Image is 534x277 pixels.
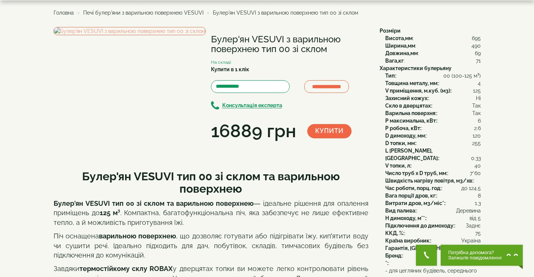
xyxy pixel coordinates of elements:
[385,102,481,109] div: :
[385,57,481,64] div: :
[476,57,481,64] span: 71
[385,42,481,49] div: :
[385,87,481,94] div: :
[385,35,413,41] b: Висота,мм
[385,147,481,162] div: :
[456,207,481,214] span: Деревина
[385,110,437,116] b: Варильна поверхня:
[82,170,340,195] b: Булер'ян VESUVI тип 00 зі склом та варильною поверхнею
[100,209,120,217] strong: 125 м³
[385,193,437,199] b: Вага порції дров, кг:
[385,132,481,139] div: :
[472,102,481,109] span: Так
[471,42,481,49] span: 490
[443,72,481,79] span: 00 (100-125 м³)
[385,169,481,177] div: :
[473,132,481,139] span: 120
[385,200,445,206] b: Витрати дров, м3/міс*:
[385,139,481,147] div: :
[385,80,438,86] b: Товщина металу, мм:
[211,66,249,73] label: Купити в 1 клік
[385,148,439,161] b: L [PERSON_NAME], [GEOGRAPHIC_DATA]:
[54,199,254,207] strong: Булер'ян VESUVI тип 00 зі склом та варильною поверхнею
[213,10,358,16] span: Булер'ян VESUVI з варильною поверхнею тип 00 зі склом
[474,184,481,192] span: 4.5
[385,229,481,237] div: :
[474,162,481,169] span: 40
[385,88,451,94] b: V приміщення, м.куб. (м3):
[385,124,481,132] div: :
[385,259,481,267] div: :
[385,192,481,199] div: :
[79,265,173,273] strong: термостійкому склу ROBAX
[474,124,481,132] span: 2.6
[385,34,481,42] div: :
[385,207,481,214] div: :
[385,178,473,184] b: Швидкість нагріву повітря, м3/хв:
[385,117,481,124] div: :
[478,117,481,124] span: 6
[54,10,74,16] a: Головна
[380,28,401,34] b: Розміри
[385,73,396,79] b: Тип:
[461,237,481,244] span: Україна
[385,245,464,251] b: Гарантія, [GEOGRAPHIC_DATA]:
[448,255,503,261] span: Залиште повідомлення
[385,94,481,102] div: :
[476,244,481,252] span: 12
[385,208,416,214] b: Вид палива:
[385,43,415,49] b: Ширина,мм
[385,118,437,124] b: P максимальна, кВт:
[385,184,481,192] div: :
[211,34,368,54] h1: Булер'ян VESUVI з варильною поверхнею тип 00 зі склом
[478,79,481,87] span: 4
[385,125,421,131] b: P робоча, кВт:
[54,231,368,260] p: Піч оснащена , що дозволяє готувати або підігрівати їжу, кип’ятити воду чи сушити речі. Ідеально ...
[461,184,474,192] span: до 12
[385,244,481,252] div: :
[385,238,431,244] b: Країна виробник:
[380,65,452,71] b: Характеристики булерьяну
[478,192,481,199] span: 8
[385,95,428,101] b: Захисний кожух:
[385,49,481,57] div: :
[385,222,481,229] div: :
[385,79,481,87] div: :
[385,253,402,259] b: Бренд:
[385,252,481,259] div: :
[385,170,447,176] b: Число труб x D труб, мм:
[385,215,426,221] b: H димоходу, м**:
[385,177,481,184] div: :
[211,118,296,144] div: 16889 грн
[475,229,481,237] span: 75
[385,103,432,109] b: Скло в дверцятах:
[448,250,503,255] span: Потрібна допомога?
[471,154,481,162] span: 0.33
[385,58,404,64] b: Вага,кг
[473,87,481,94] span: 125
[211,60,231,65] small: На складі
[385,214,481,222] div: :
[385,185,441,191] b: Час роботи, порц. год:
[385,162,481,169] div: :
[385,237,481,244] div: :
[385,230,404,236] b: ККД, %:
[416,245,437,266] button: Get Call button
[385,50,418,56] b: Довжина,мм
[385,140,416,146] b: D топки, мм:
[441,245,523,266] button: Chat button
[476,94,481,102] span: Ні
[385,133,426,139] b: D димоходу, мм:
[385,109,481,117] div: :
[472,139,481,147] span: 255
[222,103,282,109] b: Консультація експерта
[99,232,176,240] strong: варильною поверхнею
[307,124,352,138] button: Купити
[385,223,455,229] b: Підключення до димоходу:
[83,10,203,16] span: Печі булер'яни з варильною поверхнею VESUVI
[470,214,481,222] span: від 5
[472,34,481,42] span: 695
[54,27,206,35] img: Булер'ян VESUVI з варильною поверхнею тип 00 зі склом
